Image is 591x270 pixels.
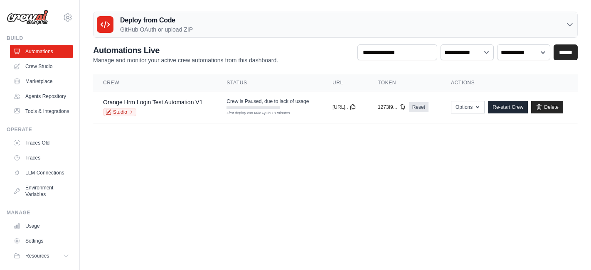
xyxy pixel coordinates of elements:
[93,56,278,64] p: Manage and monitor your active crew automations from this dashboard.
[10,45,73,58] a: Automations
[10,136,73,150] a: Traces Old
[25,253,49,259] span: Resources
[441,74,578,91] th: Actions
[93,44,278,56] h2: Automations Live
[10,181,73,201] a: Environment Variables
[7,10,48,25] img: Logo
[531,101,563,113] a: Delete
[217,74,323,91] th: Status
[7,209,73,216] div: Manage
[409,102,428,112] a: Reset
[488,101,528,113] a: Re-start Crew
[10,75,73,88] a: Marketplace
[10,234,73,248] a: Settings
[10,60,73,73] a: Crew Studio
[368,74,441,91] th: Token
[227,98,309,105] span: Crew is Paused, due to lack of usage
[10,249,73,263] button: Resources
[120,25,193,34] p: GitHub OAuth or upload ZIP
[10,90,73,103] a: Agents Repository
[7,35,73,42] div: Build
[227,110,280,116] div: First deploy can take up to 10 minutes
[549,230,591,270] iframe: Chat Widget
[93,74,217,91] th: Crew
[323,74,368,91] th: URL
[10,151,73,164] a: Traces
[10,219,73,233] a: Usage
[103,99,202,106] a: Orange Hrm Login Test Automation V1
[10,166,73,179] a: LLM Connections
[378,104,406,110] button: 1273f9...
[120,15,193,25] h3: Deploy from Code
[451,101,485,113] button: Options
[10,105,73,118] a: Tools & Integrations
[7,126,73,133] div: Operate
[103,108,136,116] a: Studio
